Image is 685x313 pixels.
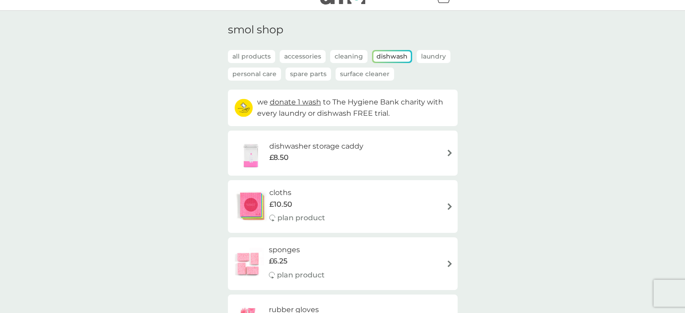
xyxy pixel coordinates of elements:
h1: smol shop [228,23,458,36]
button: all products [228,50,275,63]
button: Cleaning [330,50,367,63]
img: cloths [232,191,269,222]
button: Personal Care [228,68,281,81]
h6: dishwasher storage caddy [269,141,363,152]
p: we to The Hygiene Bank charity with every laundry or dishwash FREE trial. [257,96,451,119]
span: £10.50 [269,199,292,210]
span: £8.50 [269,152,289,163]
button: Dishwash [373,51,411,62]
h6: cloths [269,187,325,199]
img: dishwasher storage caddy [232,137,269,169]
p: plan product [277,269,325,281]
span: donate 1 wash [270,98,321,106]
img: arrow right [446,150,453,156]
button: Accessories [280,50,326,63]
p: plan product [277,212,325,224]
img: arrow right [446,260,453,267]
button: Surface Cleaner [336,68,394,81]
button: Laundry [417,50,450,63]
button: Spare Parts [286,68,331,81]
img: arrow right [446,203,453,210]
h6: sponges [269,244,325,256]
img: sponges [232,248,264,279]
span: £6.25 [269,255,287,267]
